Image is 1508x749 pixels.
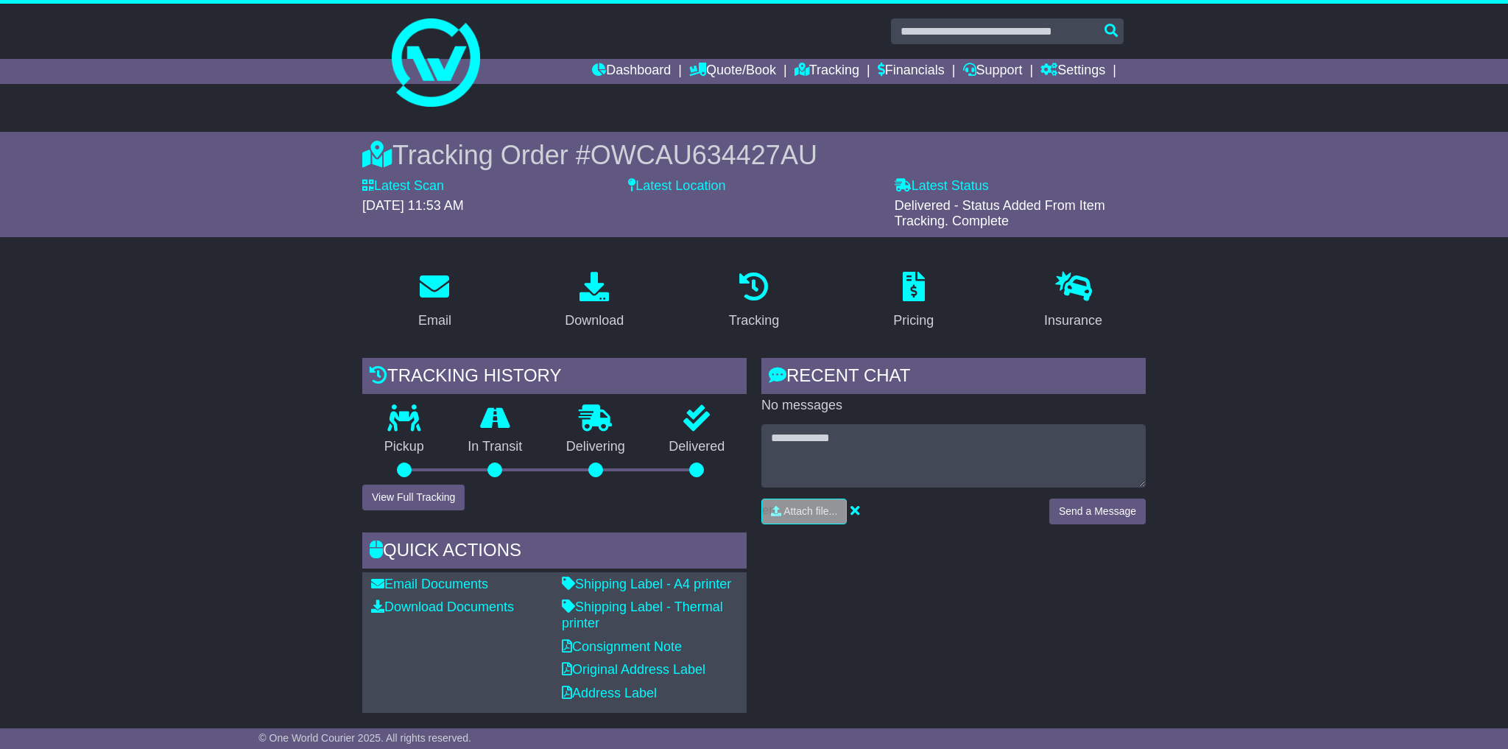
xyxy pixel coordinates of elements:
[362,139,1146,171] div: Tracking Order #
[544,439,647,455] p: Delivering
[362,439,446,455] p: Pickup
[1035,267,1112,336] a: Insurance
[893,311,934,331] div: Pricing
[409,267,461,336] a: Email
[884,267,943,336] a: Pricing
[647,439,747,455] p: Delivered
[592,59,671,84] a: Dashboard
[418,311,451,331] div: Email
[963,59,1023,84] a: Support
[562,577,731,591] a: Shipping Label - A4 printer
[1044,311,1102,331] div: Insurance
[628,178,725,194] label: Latest Location
[895,198,1105,229] span: Delivered - Status Added From Item Tracking. Complete
[562,686,657,700] a: Address Label
[562,639,682,654] a: Consignment Note
[562,599,723,630] a: Shipping Label - Thermal printer
[794,59,859,84] a: Tracking
[362,532,747,572] div: Quick Actions
[258,732,471,744] span: © One World Courier 2025. All rights reserved.
[371,599,514,614] a: Download Documents
[362,358,747,398] div: Tracking history
[878,59,945,84] a: Financials
[719,267,789,336] a: Tracking
[895,178,989,194] label: Latest Status
[446,439,545,455] p: In Transit
[591,140,817,170] span: OWCAU634427AU
[565,311,624,331] div: Download
[1040,59,1105,84] a: Settings
[362,178,444,194] label: Latest Scan
[729,311,779,331] div: Tracking
[689,59,776,84] a: Quote/Book
[1049,499,1146,524] button: Send a Message
[362,485,465,510] button: View Full Tracking
[371,577,488,591] a: Email Documents
[761,398,1146,414] p: No messages
[761,358,1146,398] div: RECENT CHAT
[362,198,464,213] span: [DATE] 11:53 AM
[555,267,633,336] a: Download
[562,662,705,677] a: Original Address Label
